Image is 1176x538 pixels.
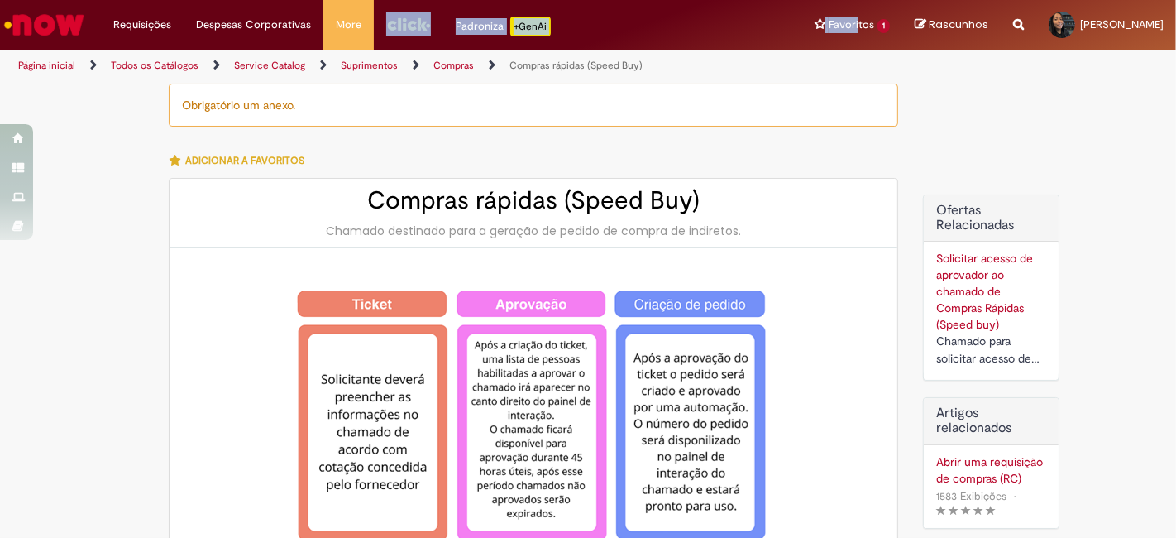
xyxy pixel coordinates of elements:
[386,12,431,36] img: click_logo_yellow_360x200.png
[113,17,171,33] span: Requisições
[169,84,898,127] div: Obrigatório um anexo.
[234,59,305,72] a: Service Catalog
[936,406,1046,435] h3: Artigos relacionados
[433,59,474,72] a: Compras
[186,223,881,239] div: Chamado destinado para a geração de pedido de compra de indiretos.
[877,19,890,33] span: 1
[1010,485,1020,507] span: •
[1080,17,1164,31] span: [PERSON_NAME]
[185,154,304,167] span: Adicionar a Favoritos
[510,17,551,36] p: +GenAi
[456,17,551,36] div: Padroniza
[341,59,398,72] a: Suprimentos
[936,454,1046,487] a: Abrir uma requisição de compras (RC)
[169,143,313,178] button: Adicionar a Favoritos
[923,195,1059,381] div: Ofertas Relacionadas
[929,17,988,32] span: Rascunhos
[186,187,881,214] h2: Compras rápidas (Speed Buy)
[336,17,361,33] span: More
[936,489,1006,503] span: 1583 Exibições
[196,17,311,33] span: Despesas Corporativas
[936,333,1046,367] div: Chamado para solicitar acesso de aprovador ao ticket de Speed buy
[12,50,772,81] ul: Trilhas de página
[2,8,87,41] img: ServiceNow
[111,59,198,72] a: Todos os Catálogos
[915,17,988,33] a: Rascunhos
[936,251,1033,332] a: Solicitar acesso de aprovador ao chamado de Compras Rápidas (Speed buy)
[936,204,1046,233] h2: Ofertas Relacionadas
[18,59,75,72] a: Página inicial
[829,17,874,33] span: Favoritos
[509,59,643,72] a: Compras rápidas (Speed Buy)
